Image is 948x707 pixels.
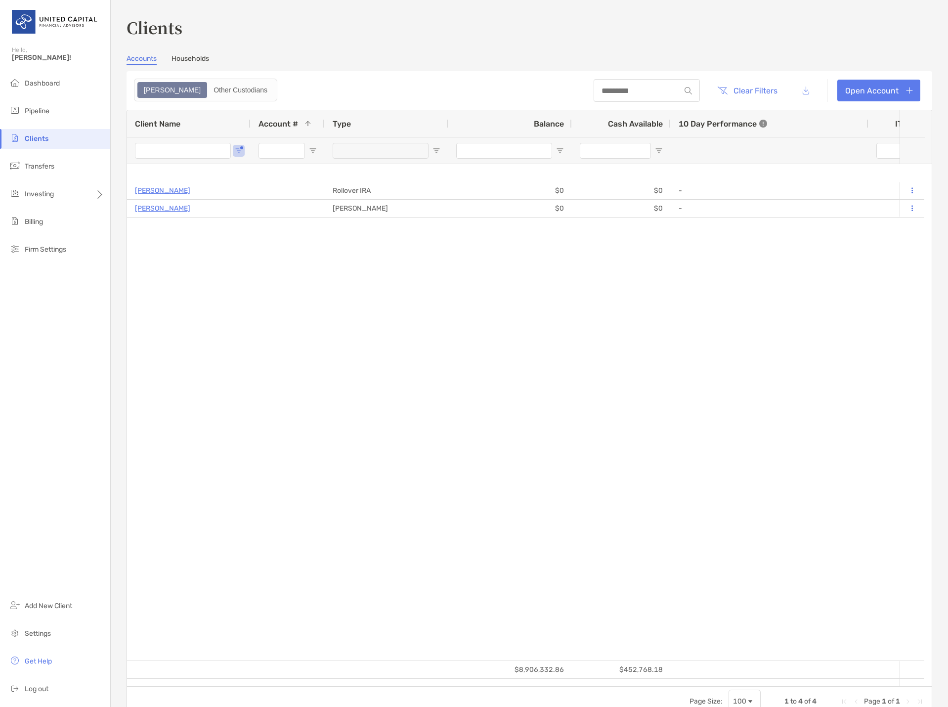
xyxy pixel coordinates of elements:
span: Investing [25,190,54,198]
div: First Page [840,698,848,706]
img: settings icon [9,627,21,639]
div: Last Page [916,698,924,706]
div: $452,768.18 [572,661,671,678]
span: Get Help [25,657,52,665]
span: 1 [882,697,886,706]
img: firm-settings icon [9,243,21,255]
img: get-help icon [9,655,21,666]
div: 10 Day Performance [679,110,767,137]
div: [PERSON_NAME] [325,200,448,217]
div: $0 [572,200,671,217]
img: United Capital Logo [12,4,98,40]
span: Add New Client [25,602,72,610]
img: investing icon [9,187,21,199]
div: ITD [895,119,920,129]
input: Account # Filter Input [259,143,305,159]
span: Balance [534,119,564,129]
div: Next Page [904,698,912,706]
div: $0 [572,182,671,199]
span: of [804,697,811,706]
img: add_new_client icon [9,599,21,611]
h3: Clients [127,16,932,39]
button: Open Filter Menu [432,147,440,155]
input: Balance Filter Input [456,143,552,159]
span: Transfers [25,162,54,171]
span: 4 [798,697,803,706]
div: $0 [448,200,572,217]
div: Zoe [138,83,206,97]
img: dashboard icon [9,77,21,88]
div: Previous Page [852,698,860,706]
button: Clear Filters [710,80,785,101]
span: Page [864,697,880,706]
div: Page Size: [689,697,723,706]
span: Clients [25,134,48,143]
span: Billing [25,218,43,226]
img: input icon [685,87,692,94]
button: Open Filter Menu [655,147,663,155]
a: Open Account [837,80,920,101]
span: Type [333,119,351,129]
button: Open Filter Menu [235,147,243,155]
button: Open Filter Menu [309,147,317,155]
span: 1 [784,697,789,706]
div: - [679,200,861,217]
span: Cash Available [608,119,663,129]
img: pipeline icon [9,104,21,116]
span: to [790,697,797,706]
input: Client Name Filter Input [135,143,231,159]
span: Client Name [135,119,180,129]
div: 0% [868,182,928,199]
span: [PERSON_NAME]! [12,53,104,62]
span: Settings [25,629,51,638]
img: logout icon [9,682,21,694]
div: segmented control [134,79,277,101]
span: of [888,697,894,706]
span: 4 [812,697,817,706]
img: clients icon [9,132,21,144]
div: $8,906,332.86 [448,661,572,678]
img: transfers icon [9,160,21,172]
input: ITD Filter Input [876,143,908,159]
div: Other Custodians [208,83,273,97]
span: Account # [259,119,298,129]
a: Households [172,54,209,65]
span: Firm Settings [25,245,66,254]
button: Open Filter Menu [556,147,564,155]
div: Rollover IRA [325,182,448,199]
span: Pipeline [25,107,49,115]
div: 0% [868,200,928,217]
img: billing icon [9,215,21,227]
span: 1 [896,697,900,706]
span: Log out [25,685,48,693]
span: Dashboard [25,79,60,88]
a: [PERSON_NAME] [135,202,190,215]
input: Cash Available Filter Input [580,143,651,159]
div: $0 [448,182,572,199]
div: 100 [733,697,746,706]
a: Accounts [127,54,157,65]
div: - [679,182,861,199]
a: [PERSON_NAME] [135,184,190,197]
